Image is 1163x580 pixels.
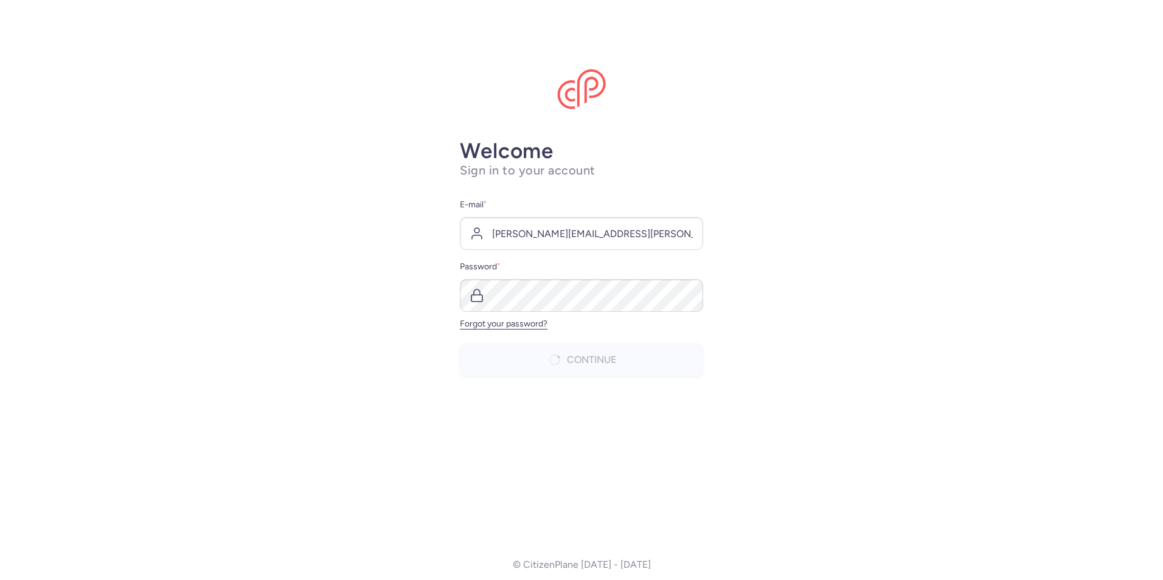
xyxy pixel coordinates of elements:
[460,138,554,164] strong: Welcome
[460,198,703,212] label: E-mail
[460,260,703,274] label: Password
[513,559,651,570] p: © CitizenPlane [DATE] - [DATE]
[460,319,547,329] a: Forgot your password?
[460,344,703,376] button: Continue
[567,354,616,365] span: Continue
[460,163,703,178] h1: Sign in to your account
[460,217,703,250] input: user@example.com
[557,69,606,109] img: CitizenPlane logo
